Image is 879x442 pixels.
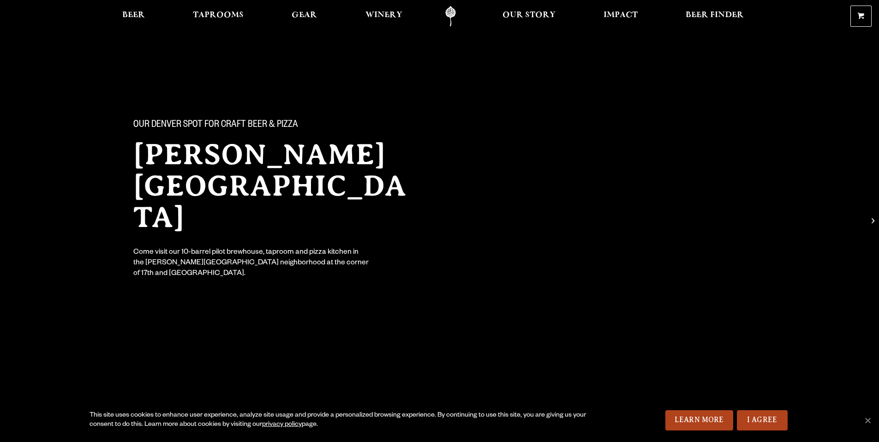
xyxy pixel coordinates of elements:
[365,12,402,19] span: Winery
[598,6,644,27] a: Impact
[604,12,638,19] span: Impact
[193,12,244,19] span: Taprooms
[863,416,872,425] span: No
[133,119,298,131] span: Our Denver spot for craft beer & pizza
[680,6,750,27] a: Beer Finder
[496,6,562,27] a: Our Story
[665,410,733,430] a: Learn More
[433,6,468,27] a: Odell Home
[686,12,744,19] span: Beer Finder
[116,6,151,27] a: Beer
[133,248,370,280] div: Come visit our 10-barrel pilot brewhouse, taproom and pizza kitchen in the [PERSON_NAME][GEOGRAPH...
[502,12,556,19] span: Our Story
[90,411,589,430] div: This site uses cookies to enhance user experience, analyze site usage and provide a personalized ...
[292,12,317,19] span: Gear
[359,6,408,27] a: Winery
[286,6,323,27] a: Gear
[737,410,788,430] a: I Agree
[133,139,421,233] h2: [PERSON_NAME][GEOGRAPHIC_DATA]
[187,6,250,27] a: Taprooms
[262,421,302,429] a: privacy policy
[122,12,145,19] span: Beer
